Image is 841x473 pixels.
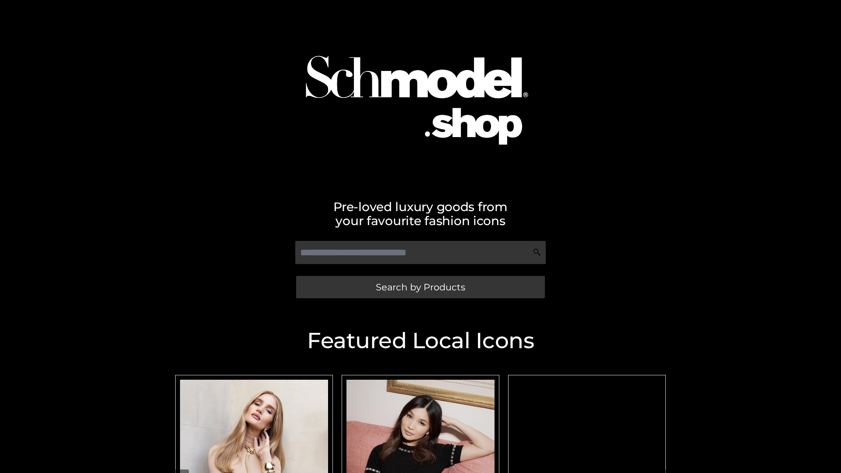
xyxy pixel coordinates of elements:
[376,282,465,292] span: Search by Products
[533,248,541,257] img: Search Icon
[296,276,545,298] a: Search by Products
[171,330,670,352] h2: Featured Local Icons​
[171,200,670,228] h2: Pre-loved luxury goods from your favourite fashion icons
